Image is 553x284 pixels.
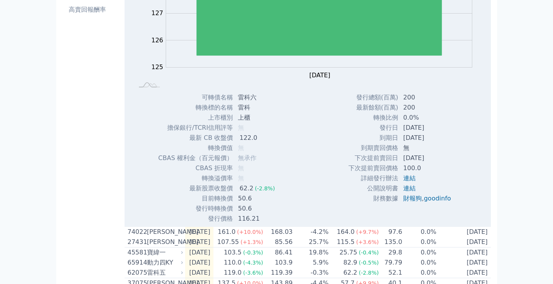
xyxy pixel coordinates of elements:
td: [DATE] [185,247,213,258]
td: 86.41 [263,247,293,258]
span: (-2.8%) [359,270,379,276]
div: 雷科五 [147,268,182,277]
td: 116.21 [233,214,281,224]
span: 無承作 [238,154,257,162]
td: 50.6 [233,204,281,214]
td: 發行總額(百萬) [348,92,399,103]
tspan: 125 [151,63,163,71]
td: 轉換價值 [158,143,233,153]
td: [DATE] [437,268,491,278]
td: [DATE] [437,237,491,247]
td: 最新餘額(百萬) [348,103,399,113]
div: [PERSON_NAME] [147,237,182,247]
div: 107.55 [216,237,241,247]
td: [DATE] [437,247,491,258]
a: 連結 [403,185,416,192]
td: 135.0 [379,237,402,247]
td: 下次提前賣回價格 [348,163,399,173]
td: 19.8% [293,247,329,258]
td: [DATE] [399,123,457,133]
td: CBAS 權利金（百元報價） [158,153,233,163]
div: 115.5 [335,237,356,247]
td: 上櫃 [233,113,281,123]
td: 無 [399,143,457,153]
td: 發行價格 [158,214,233,224]
td: 5.9% [293,258,329,268]
td: -0.3% [293,268,329,278]
td: 168.03 [263,227,293,237]
span: 無 [238,144,244,152]
td: 103.9 [263,258,293,268]
div: 110.0 [222,258,243,267]
span: 無 [238,174,244,182]
td: 最新 CB 收盤價 [158,133,233,143]
span: (-0.3%) [243,249,263,256]
td: [DATE] [399,133,457,143]
td: 財務數據 [348,193,399,204]
div: 62.2 [238,184,255,193]
td: 到期賣回價格 [348,143,399,153]
span: (+9.7%) [356,229,379,235]
td: CBAS 折現率 [158,163,233,173]
div: 164.0 [335,227,356,237]
span: (+10.0%) [237,229,263,235]
div: 74022 [128,227,145,237]
div: 27431 [128,237,145,247]
span: (+3.6%) [356,239,379,245]
div: 119.0 [222,268,243,277]
span: (-2.8%) [255,185,275,192]
td: 52.1 [379,268,402,278]
td: 到期日 [348,133,399,143]
tspan: 127 [151,9,163,17]
span: (-3.6%) [243,270,263,276]
a: goodinfo [424,195,451,202]
td: 上市櫃別 [158,113,233,123]
td: 0.0% [402,268,437,278]
td: 下次提前賣回日 [348,153,399,163]
td: [DATE] [437,227,491,237]
div: 寶緯一 [147,248,182,257]
td: 發行時轉換價 [158,204,233,214]
div: 65914 [128,258,145,267]
span: (-0.4%) [359,249,379,256]
span: (+1.3%) [241,239,263,245]
td: -4.2% [293,227,329,237]
td: 雷科 [233,103,281,113]
td: 97.6 [379,227,402,237]
td: [DATE] [185,258,213,268]
span: 無 [238,164,244,172]
td: 0.0% [402,227,437,237]
td: [DATE] [399,153,457,163]
div: 動力四KY [147,258,182,267]
a: 高賣回報酬率 [66,3,121,16]
td: 85.56 [263,237,293,247]
td: [DATE] [185,227,213,237]
tspan: 126 [151,37,163,44]
td: 0.0% [402,258,437,268]
td: 雷科六 [233,92,281,103]
td: 轉換溢價率 [158,173,233,183]
td: 發行日 [348,123,399,133]
td: 轉換比例 [348,113,399,123]
td: 轉換標的名稱 [158,103,233,113]
div: 103.5 [222,248,243,257]
td: 119.39 [263,268,293,278]
td: [DATE] [437,258,491,268]
td: , [399,193,457,204]
td: 最新股票收盤價 [158,183,233,193]
tspan: [DATE] [309,71,330,79]
a: 財報狗 [403,195,422,202]
div: [PERSON_NAME] [147,227,182,237]
td: 公開說明書 [348,183,399,193]
span: 無 [238,124,244,131]
td: [DATE] [185,268,213,278]
td: 0.0% [402,247,437,258]
span: (-4.3%) [243,260,263,266]
div: 122.0 [238,133,259,143]
td: [DATE] [185,237,213,247]
td: 200 [399,103,457,113]
td: 25.7% [293,237,329,247]
div: 82.9 [342,258,359,267]
td: 100.0 [399,163,457,173]
td: 50.6 [233,193,281,204]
